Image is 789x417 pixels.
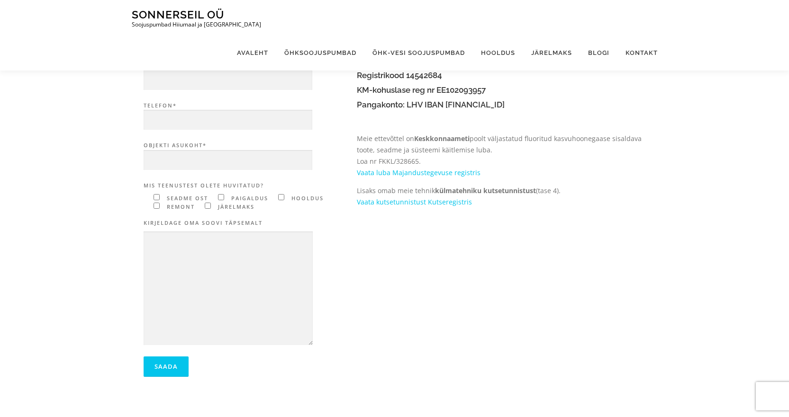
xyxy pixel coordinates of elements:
[473,35,523,71] a: Hooldus
[144,70,312,90] input: E-mail*
[276,35,364,71] a: Õhksoojuspumbad
[144,356,189,377] input: Saada
[132,21,261,28] p: Soojuspumbad Hiiumaal ja [GEOGRAPHIC_DATA]
[144,150,312,170] input: Objekti asukoht*
[414,134,470,143] strong: Keskkonnaameti
[357,168,481,177] a: Vaata luba Majandustegevuse registris
[229,35,276,71] a: Avaleht
[144,101,347,131] label: Telefon*
[357,197,472,206] a: Vaata kutsetunnistust Kutseregistris
[144,61,347,90] label: E-mail*
[144,219,347,228] label: Kirjeldage oma soovi täpsemalt
[357,100,646,109] h4: Pangakonto: LHV IBAN [FINANCIAL_ID]
[617,35,658,71] a: Kontakt
[164,203,195,210] span: remont
[144,21,347,378] form: Contact form
[144,110,312,130] input: Telefon*
[216,203,254,210] span: järelmaks
[435,186,536,195] strong: külmatehniku kutsetunnistust
[144,141,347,170] label: Objekti asukoht*
[580,35,617,71] a: Blogi
[357,133,646,178] p: Meie ettevõttel on poolt väljastatud fluoritud kasvuhoonegaase sisaldava toote, seadme ja süsteem...
[144,181,347,190] label: Mis teenustest olete huvitatud?
[364,35,473,71] a: Õhk-vesi soojuspumbad
[289,195,324,202] span: hooldus
[164,195,208,202] span: seadme ost
[357,86,646,95] h4: KM-kohuslase reg nr EE102093957
[229,195,268,202] span: paigaldus
[523,35,580,71] a: Järelmaks
[132,8,224,21] a: Sonnerseil OÜ
[357,71,646,80] h4: Registrikood 14542684
[357,185,646,208] p: Lisaks omab meie tehnik (tase 4).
